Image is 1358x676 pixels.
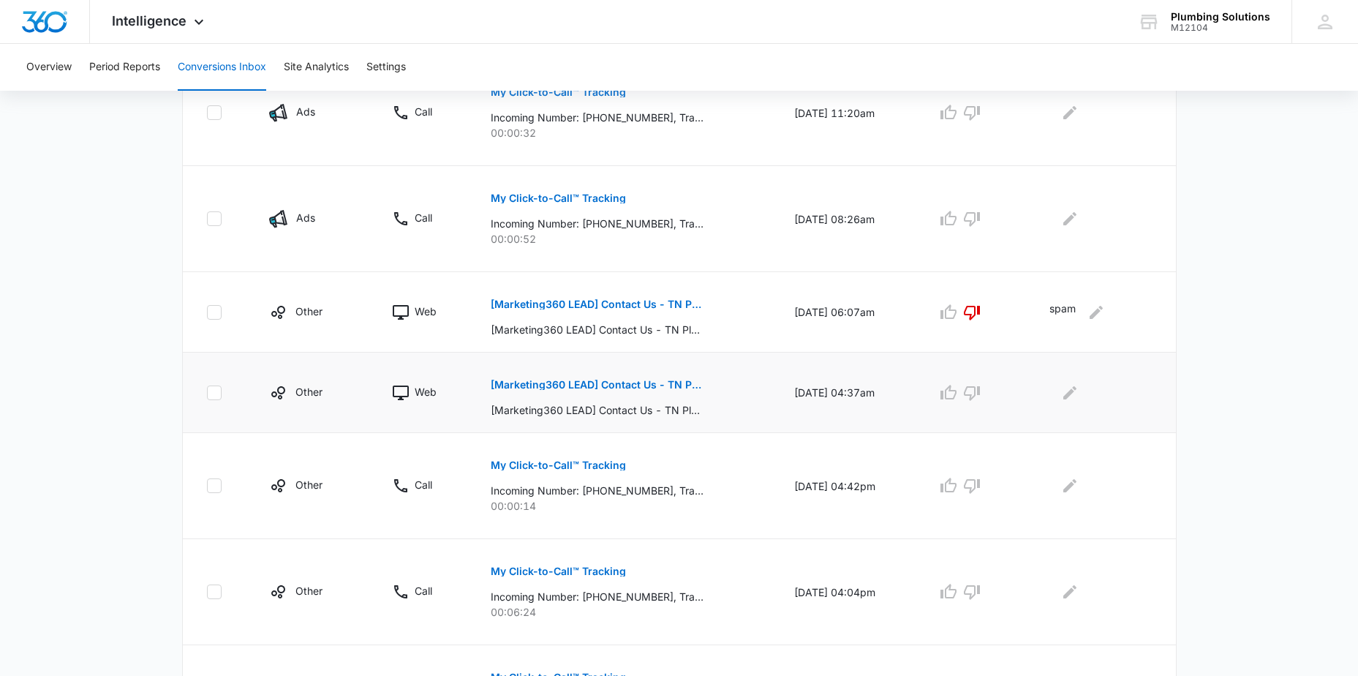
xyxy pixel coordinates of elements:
td: [DATE] 08:26am [777,166,919,272]
td: [DATE] 04:37am [777,353,919,433]
p: My Click-to-Call™ Tracking [491,460,626,470]
p: Call [415,210,432,225]
p: Ads [296,210,315,225]
button: My Click-to-Call™ Tracking [491,448,626,483]
button: Overview [26,44,72,91]
p: Call [415,583,432,598]
p: My Click-to-Call™ Tracking [491,566,626,577]
div: account id [1171,23,1270,33]
div: account name [1171,11,1270,23]
button: Edit Comments [1058,474,1082,497]
button: Conversions Inbox [178,44,266,91]
p: Incoming Number: [PHONE_NUMBER], Tracking Number: [PHONE_NUMBER], Ring To: [PHONE_NUMBER], Caller... [491,110,703,125]
p: 00:00:52 [491,231,759,247]
p: Other [295,384,322,399]
p: Incoming Number: [PHONE_NUMBER], Tracking Number: [PHONE_NUMBER], Ring To: [PHONE_NUMBER], Caller... [491,483,703,498]
p: Incoming Number: [PHONE_NUMBER], Tracking Number: [PHONE_NUMBER], Ring To: [PHONE_NUMBER], Caller... [491,589,703,604]
p: Web [415,384,437,399]
button: My Click-to-Call™ Tracking [491,554,626,589]
p: Incoming Number: [PHONE_NUMBER], Tracking Number: [PHONE_NUMBER], Ring To: [PHONE_NUMBER], Caller... [491,216,703,231]
p: 00:06:24 [491,604,759,620]
button: My Click-to-Call™ Tracking [491,75,626,110]
p: [Marketing360 LEAD] Contact Us - TN Plumbing Name: [PERSON_NAME], Email: [EMAIL_ADDRESS][DOMAIN_N... [491,402,703,418]
button: Period Reports [89,44,160,91]
button: [Marketing360 LEAD] Contact Us - TN Plumbing [491,367,703,402]
button: [Marketing360 LEAD] Contact Us - TN Plumbing [491,287,703,322]
p: spam [1049,301,1076,324]
p: Other [295,583,322,598]
p: Ads [296,104,315,119]
p: Call [415,104,432,119]
p: 00:00:32 [491,125,759,140]
button: Edit Comments [1058,580,1082,604]
button: Edit Comments [1058,381,1082,405]
button: Edit Comments [1058,207,1082,230]
td: [DATE] 04:42pm [777,433,919,539]
td: [DATE] 06:07am [777,272,919,353]
p: Call [415,477,432,492]
button: Settings [366,44,406,91]
button: Site Analytics [284,44,349,91]
td: [DATE] 04:04pm [777,539,919,645]
p: Web [415,304,437,319]
p: 00:00:14 [491,498,759,514]
p: [Marketing360 LEAD] Contact Us - TN Plumbing [491,299,703,309]
p: Other [295,477,322,492]
p: My Click-to-Call™ Tracking [491,193,626,203]
p: My Click-to-Call™ Tracking [491,87,626,97]
button: Edit Comments [1058,101,1082,124]
p: [Marketing360 LEAD] Contact Us - TN Plumbing [491,380,703,390]
p: [Marketing360 LEAD] Contact Us - TN Plumbing Name: [PERSON_NAME], Email: [PERSON_NAME][EMAIL_ADDR... [491,322,703,337]
span: Intelligence [112,13,186,29]
p: Other [295,304,322,319]
button: My Click-to-Call™ Tracking [491,181,626,216]
button: Edit Comments [1084,301,1108,324]
td: [DATE] 11:20am [777,60,919,166]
